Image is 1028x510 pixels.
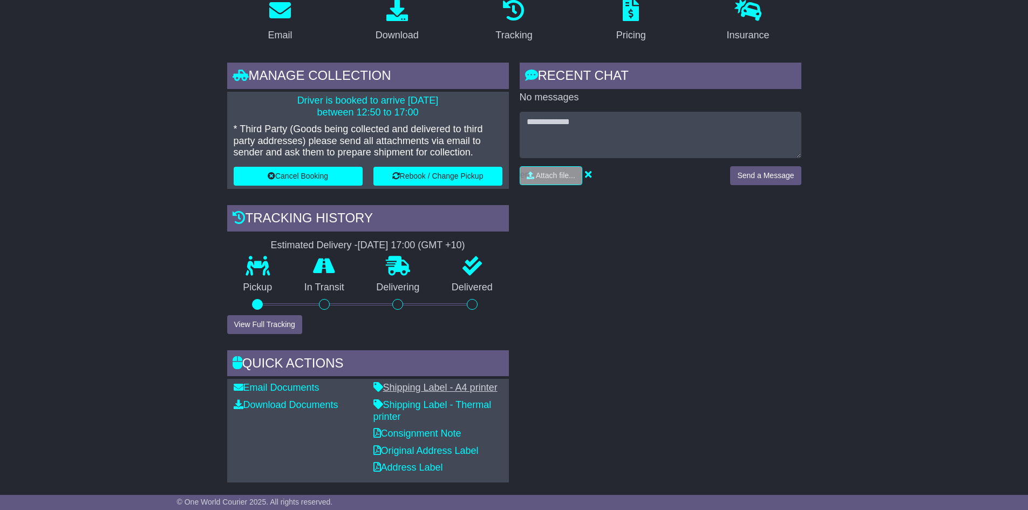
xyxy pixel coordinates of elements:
div: Download [376,28,419,43]
p: Driver is booked to arrive [DATE] between 12:50 to 17:00 [234,95,502,118]
button: Send a Message [730,166,801,185]
div: Email [268,28,292,43]
div: Estimated Delivery - [227,240,509,251]
a: Address Label [373,462,443,473]
button: Cancel Booking [234,167,363,186]
a: Consignment Note [373,428,461,439]
p: Pickup [227,282,289,294]
div: Tracking history [227,205,509,234]
a: Shipping Label - Thermal printer [373,399,492,422]
a: Original Address Label [373,445,479,456]
div: Tracking [495,28,532,43]
a: Email Documents [234,382,319,393]
a: Download Documents [234,399,338,410]
div: RECENT CHAT [520,63,801,92]
div: Quick Actions [227,350,509,379]
p: Delivered [435,282,509,294]
p: No messages [520,92,801,104]
div: Insurance [727,28,770,43]
button: View Full Tracking [227,315,302,334]
div: Pricing [616,28,646,43]
div: [DATE] 17:00 (GMT +10) [358,240,465,251]
p: In Transit [288,282,360,294]
a: Shipping Label - A4 printer [373,382,498,393]
p: Delivering [360,282,436,294]
p: * Third Party (Goods being collected and delivered to third party addresses) please send all atta... [234,124,502,159]
span: © One World Courier 2025. All rights reserved. [177,498,333,506]
div: Manage collection [227,63,509,92]
button: Rebook / Change Pickup [373,167,502,186]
